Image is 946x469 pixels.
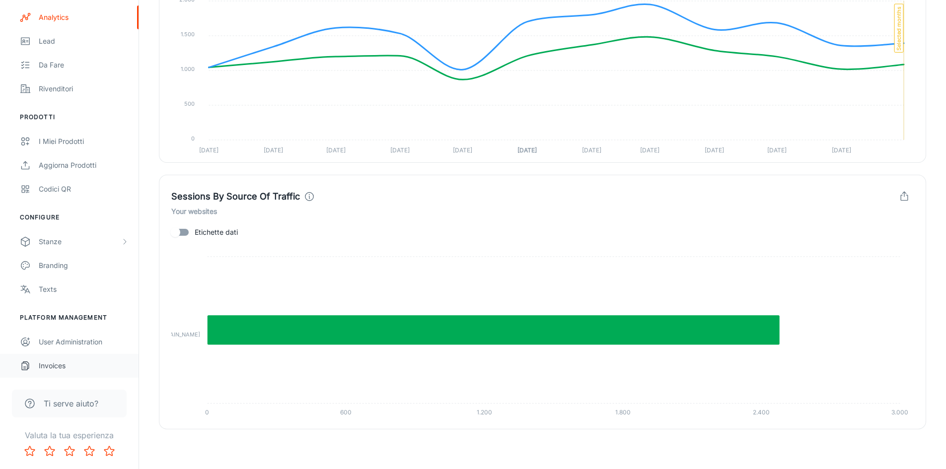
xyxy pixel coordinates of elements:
[39,360,129,371] div: Invoices
[264,146,283,154] tspan: [DATE]
[832,146,851,154] tspan: [DATE]
[40,441,60,461] button: Rate 2 star
[205,408,209,416] tspan: 0
[39,184,129,195] div: Codici QR
[767,146,787,154] tspan: [DATE]
[640,146,659,154] tspan: [DATE]
[44,398,98,409] span: Ti serve aiuto?
[39,12,129,23] div: Analytics
[20,441,40,461] button: Rate 1 star
[181,66,195,72] tspan: 1.000
[340,408,352,416] tspan: 600
[582,146,601,154] tspan: [DATE]
[39,236,121,247] div: Stanze
[79,441,99,461] button: Rate 4 star
[195,227,238,238] span: Etichette dati
[191,135,195,142] tspan: 0
[39,160,129,171] div: Aggiorna prodotti
[184,100,195,107] tspan: 500
[39,83,129,94] div: Rivenditori
[39,36,129,47] div: Lead
[171,206,914,217] h6: Your websites
[171,190,300,203] h4: Sessions By Source Of Traffic
[615,408,631,416] tspan: 1.800
[390,146,410,154] tspan: [DATE]
[453,146,472,154] tspan: [DATE]
[199,146,218,154] tspan: [DATE]
[326,146,346,154] tspan: [DATE]
[155,331,200,338] tspan: [DOMAIN_NAME]
[60,441,79,461] button: Rate 3 star
[39,260,129,271] div: Branding
[99,441,119,461] button: Rate 5 star
[39,60,129,70] div: Da fare
[891,408,908,416] tspan: 3.000
[181,31,195,38] tspan: 1.500
[705,146,724,154] tspan: [DATE]
[517,146,537,154] tspan: [DATE]
[477,408,492,416] tspan: 1.200
[39,284,129,295] div: Texts
[8,429,131,441] p: Valuta la tua esperienza
[39,336,129,347] div: User Administration
[39,136,129,147] div: I miei prodotti
[753,408,770,416] tspan: 2.400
